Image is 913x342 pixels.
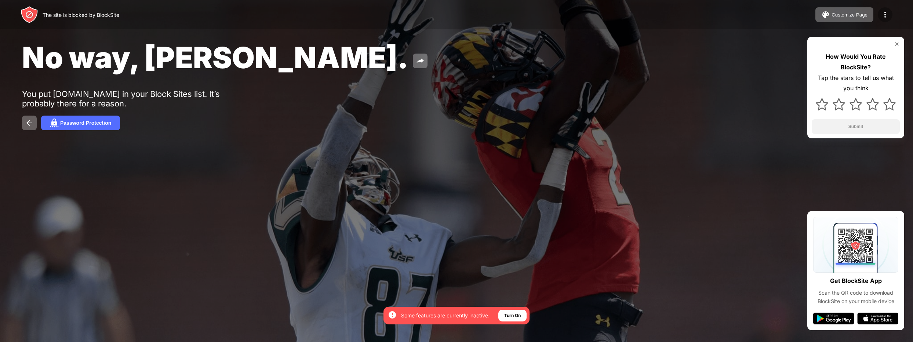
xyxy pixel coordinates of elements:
div: Get BlockSite App [830,276,882,286]
div: You put [DOMAIN_NAME] in your Block Sites list. It’s probably there for a reason. [22,89,249,108]
img: star.svg [833,98,845,110]
img: app-store.svg [857,313,898,324]
div: Tap the stars to tell us what you think [812,73,900,94]
img: back.svg [25,119,34,127]
img: password.svg [50,119,59,127]
div: Turn On [504,312,521,319]
img: share.svg [416,57,425,65]
button: Submit [812,119,900,134]
span: No way, [PERSON_NAME]. [22,40,408,75]
img: menu-icon.svg [881,10,890,19]
div: Customize Page [832,12,867,18]
img: header-logo.svg [21,6,38,23]
img: qrcode.svg [813,217,898,273]
div: Scan the QR code to download BlockSite on your mobile device [813,289,898,305]
img: star.svg [883,98,896,110]
div: The site is blocked by BlockSite [43,12,119,18]
button: Customize Page [815,7,873,22]
img: star.svg [816,98,828,110]
img: error-circle-white.svg [388,310,397,319]
div: How Would You Rate BlockSite? [812,51,900,73]
img: pallet.svg [821,10,830,19]
div: Some features are currently inactive. [401,312,490,319]
button: Password Protection [41,116,120,130]
img: star.svg [866,98,879,110]
img: rate-us-close.svg [894,41,900,47]
div: Password Protection [60,120,111,126]
img: google-play.svg [813,313,854,324]
img: star.svg [850,98,862,110]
